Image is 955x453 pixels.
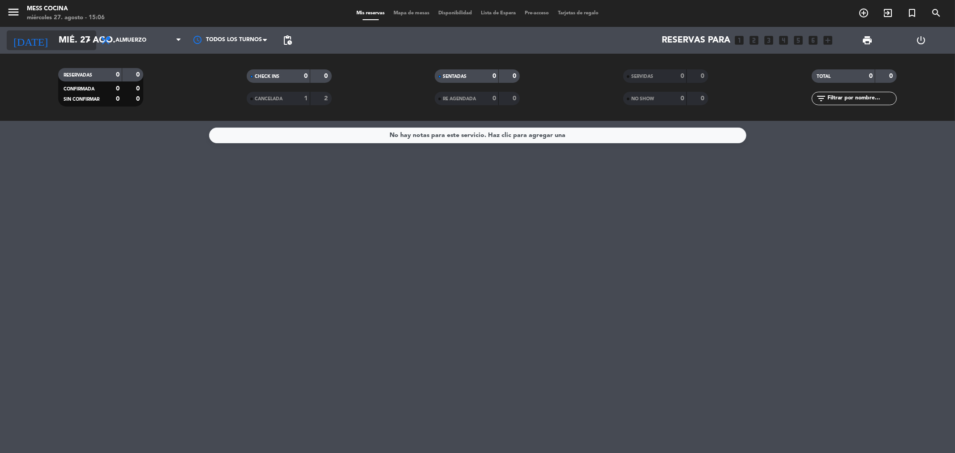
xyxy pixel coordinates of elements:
i: looks_5 [793,34,805,46]
strong: 0 [304,73,308,79]
div: miércoles 27. agosto - 15:06 [27,13,105,22]
strong: 0 [869,73,873,79]
span: Mapa de mesas [389,11,434,16]
input: Filtrar por nombre... [827,94,896,103]
i: looks_3 [763,34,775,46]
i: looks_one [734,34,745,46]
i: add_box [822,34,834,46]
span: SIN CONFIRMAR [64,97,99,102]
span: Tarjetas de regalo [553,11,603,16]
button: menu [7,5,20,22]
span: RESERVADAS [64,73,92,77]
i: search [931,8,942,18]
span: Disponibilidad [434,11,476,16]
strong: 0 [136,96,141,102]
div: No hay notas para este servicio. Haz clic para agregar una [390,130,565,141]
strong: 0 [116,72,120,78]
strong: 0 [492,95,496,102]
span: pending_actions [282,35,293,46]
i: arrow_drop_down [83,35,94,46]
span: CHECK INS [255,74,279,79]
strong: 0 [701,95,707,102]
span: RE AGENDADA [443,97,476,101]
i: menu [7,5,20,19]
i: add_circle_outline [858,8,869,18]
i: filter_list [816,93,827,104]
span: Pre-acceso [520,11,553,16]
div: Mess Cocina [27,4,105,13]
strong: 0 [116,85,120,92]
span: Almuerzo [116,37,146,43]
strong: 0 [324,73,330,79]
span: TOTAL [817,74,831,79]
span: print [862,35,873,46]
i: [DATE] [7,30,54,50]
span: CANCELADA [255,97,283,101]
i: power_settings_new [916,35,927,46]
span: Mis reservas [352,11,389,16]
i: exit_to_app [882,8,893,18]
strong: 1 [304,95,308,102]
span: SENTADAS [443,74,467,79]
span: CONFIRMADA [64,87,94,91]
strong: 0 [136,85,141,92]
i: looks_6 [808,34,819,46]
span: Reservas para [662,35,731,46]
strong: 0 [889,73,895,79]
strong: 0 [492,73,496,79]
span: SERVIDAS [631,74,653,79]
strong: 0 [136,72,141,78]
i: looks_two [749,34,760,46]
i: turned_in_not [907,8,917,18]
strong: 0 [681,73,684,79]
strong: 0 [116,96,120,102]
span: NO SHOW [631,97,654,101]
strong: 0 [513,73,518,79]
strong: 2 [324,95,330,102]
strong: 0 [513,95,518,102]
span: Lista de Espera [476,11,520,16]
div: LOG OUT [894,27,948,54]
i: looks_4 [778,34,790,46]
strong: 0 [701,73,707,79]
strong: 0 [681,95,684,102]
